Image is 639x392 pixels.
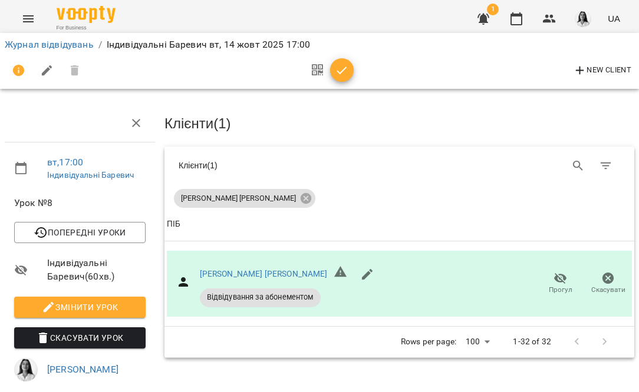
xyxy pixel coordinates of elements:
[14,222,146,243] button: Попередні уроки
[47,256,146,284] span: Індивідуальні Баревич ( 60 хв. )
[200,269,328,278] a: [PERSON_NAME] [PERSON_NAME]
[334,265,348,284] h6: Невірний формат телефону ${ phone }
[14,5,42,33] button: Menu
[14,327,146,348] button: Скасувати Урок
[591,285,625,295] span: Скасувати
[487,4,499,15] span: 1
[14,358,38,381] img: 458f18c70d13cc9d040a5d3c767cc536.JPG
[592,152,620,180] button: Фільтр
[584,267,632,300] button: Скасувати
[564,152,592,180] button: Search
[174,189,315,208] div: [PERSON_NAME] [PERSON_NAME]
[570,61,634,80] button: New Client
[608,12,620,25] span: UA
[164,147,634,184] div: Table Toolbar
[575,11,591,27] img: 458f18c70d13cc9d040a5d3c767cc536.JPG
[47,157,83,168] a: вт , 17:00
[14,297,146,318] button: Змінити урок
[513,336,551,348] p: 1-32 of 32
[24,300,136,314] span: Змінити урок
[47,170,134,180] a: Індивідуальні Баревич
[47,364,118,375] a: [PERSON_NAME]
[57,6,116,23] img: Voopty Logo
[164,116,634,131] h3: Клієнти ( 1 )
[167,217,180,231] div: ПІБ
[5,39,94,50] a: Журнал відвідувань
[107,38,311,52] p: Індивідуальні Баревич вт, 14 жовт 2025 17:00
[167,217,632,231] span: ПІБ
[5,38,634,52] nav: breadcrumb
[573,64,631,78] span: New Client
[24,331,136,345] span: Скасувати Урок
[200,292,321,303] span: Відвідування за абонементом
[174,193,303,204] span: [PERSON_NAME] [PERSON_NAME]
[461,333,494,350] div: 100
[24,225,136,240] span: Попередні уроки
[57,24,116,32] span: For Business
[98,38,102,52] li: /
[603,8,625,29] button: UA
[14,196,146,210] span: Урок №8
[167,217,180,231] div: Sort
[179,160,391,171] div: Клієнти ( 1 )
[536,267,584,300] button: Прогул
[549,285,572,295] span: Прогул
[401,336,456,348] p: Rows per page:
